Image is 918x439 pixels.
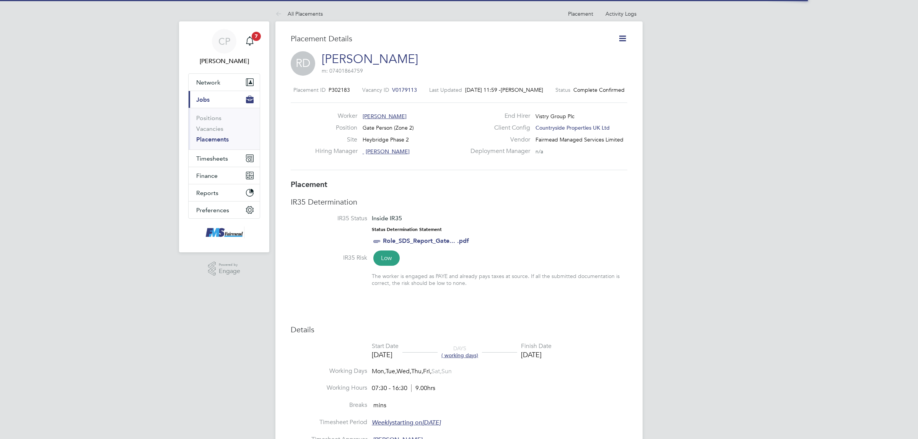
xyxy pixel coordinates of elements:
[196,79,220,86] span: Network
[501,86,543,93] span: [PERSON_NAME]
[315,147,357,155] label: Hiring Manager
[196,172,218,179] span: Finance
[535,148,543,155] span: n/a
[188,29,260,66] a: CP[PERSON_NAME]
[555,86,570,93] label: Status
[189,150,260,167] button: Timesheets
[465,86,501,93] span: [DATE] 11:59 -
[315,124,357,132] label: Position
[291,197,627,207] h3: IR35 Determination
[521,342,552,350] div: Finish Date
[322,67,363,74] span: m: 07401864759
[411,367,423,375] span: Thu,
[363,124,414,131] span: Gate Person (Zone 2)
[291,401,367,409] label: Breaks
[366,148,410,155] span: [PERSON_NAME]
[573,86,597,93] span: Complete
[535,124,610,131] span: Countryside Properties UK Ltd
[322,52,418,67] a: [PERSON_NAME]
[196,136,229,143] a: Placements
[291,180,327,189] b: Placement
[291,215,367,223] label: IR35 Status
[189,184,260,201] button: Reports
[431,367,441,375] span: Sat,
[466,124,530,132] label: Client Config
[315,112,357,120] label: Worker
[397,367,411,375] span: Wed,
[291,254,367,262] label: IR35 Risk
[189,202,260,218] button: Preferences
[275,10,323,17] a: All Placements
[189,74,260,91] button: Network
[429,86,462,93] label: Last Updated
[441,352,478,359] span: ( working days)
[291,325,627,335] h3: Details
[293,86,326,93] label: Placement ID
[219,268,240,275] span: Engage
[188,57,260,66] span: Callum Pridmore
[411,384,435,392] span: 9.00hrs
[196,155,228,162] span: Timesheets
[438,345,482,359] div: DAYS
[605,10,636,17] a: Activity Logs
[422,419,441,426] em: [DATE]
[204,226,244,239] img: f-mead-logo-retina.png
[315,136,357,144] label: Site
[535,113,575,120] span: Vistry Group Plc
[242,29,257,54] a: 7
[372,419,392,426] em: Weekly
[466,147,530,155] label: Deployment Manager
[179,21,269,252] nav: Main navigation
[189,167,260,184] button: Finance
[196,96,210,103] span: Jobs
[196,206,229,214] span: Preferences
[196,189,218,197] span: Reports
[372,384,435,392] div: 07:30 - 16:30
[423,367,431,375] span: Fri,
[372,215,402,222] span: Inside IR35
[291,367,367,375] label: Working Days
[568,10,593,17] a: Placement
[392,86,417,93] span: V0179113
[599,86,625,93] span: Confirmed
[535,136,623,143] span: Fairmead Managed Services Limited
[196,125,223,132] a: Vacancies
[466,136,530,144] label: Vendor
[372,227,442,232] strong: Status Determination Statement
[208,262,241,276] a: Powered byEngage
[329,86,350,93] span: P302183
[372,273,627,286] div: The worker is engaged as PAYE and already pays taxes at source. If all the submitted documentatio...
[362,86,389,93] label: Vacancy ID
[291,34,606,44] h3: Placement Details
[372,350,399,359] div: [DATE]
[291,418,367,426] label: Timesheet Period
[363,136,409,143] span: Heybridge Phase 2
[189,108,260,150] div: Jobs
[291,51,315,76] span: RD
[372,367,386,375] span: Mon,
[373,402,386,409] span: mins
[386,367,397,375] span: Tue,
[252,32,261,41] span: 7
[219,262,240,268] span: Powered by
[188,226,260,239] a: Go to home page
[372,419,441,426] span: starting on
[291,384,367,392] label: Working Hours
[189,91,260,108] button: Jobs
[218,36,230,46] span: CP
[196,114,221,122] a: Positions
[383,237,469,244] a: Role_SDS_Report_Gate... .pdf
[372,342,399,350] div: Start Date
[363,113,407,120] span: [PERSON_NAME]
[521,350,552,359] div: [DATE]
[466,112,530,120] label: End Hirer
[373,250,400,266] span: Low
[441,367,452,375] span: Sun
